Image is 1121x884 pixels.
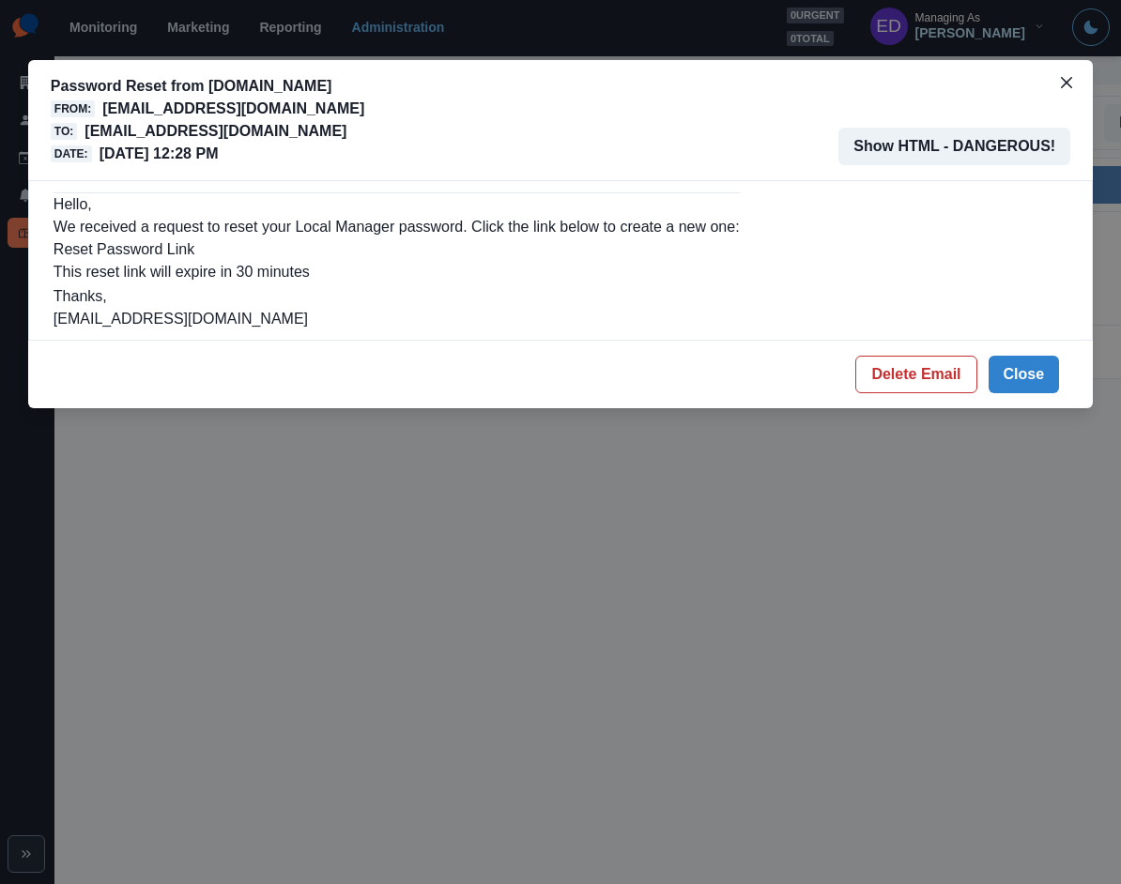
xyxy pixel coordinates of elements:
span: From: [51,100,95,117]
button: Close [1052,68,1082,98]
button: Delete Email [855,356,976,393]
p: [DATE] 12:28 PM [100,143,219,165]
p: [EMAIL_ADDRESS][DOMAIN_NAME] [102,98,364,120]
p: This reset link will expire in 30 minutes [54,261,740,283]
td: We received a request to reset your Local Manager password. Click the link below to create a new ... [53,190,741,284]
button: Show HTML - DANGEROUS! [838,128,1070,165]
p: [EMAIL_ADDRESS][DOMAIN_NAME] [84,120,346,143]
p: Password Reset from [DOMAIN_NAME] [51,75,364,98]
span: Date: [51,145,92,162]
td: Thanks, [EMAIL_ADDRESS][DOMAIN_NAME] [53,284,741,331]
span: To: [51,123,77,140]
p: Hello, [54,193,740,216]
a: Reset Password Link [54,241,194,257]
button: Close [989,356,1060,393]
